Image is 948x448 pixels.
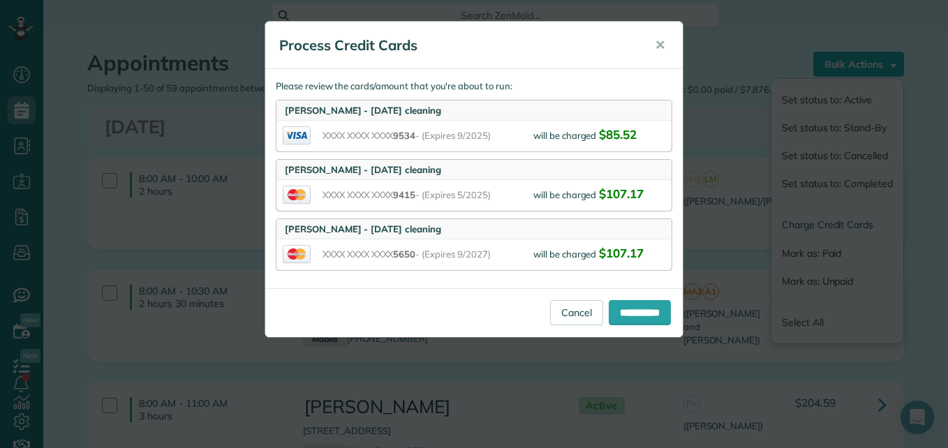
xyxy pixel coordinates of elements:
span: $85.52 [599,127,637,142]
div: [PERSON_NAME] - [DATE] cleaning [276,160,672,180]
span: 9534 [393,130,415,141]
div: will be charged [533,186,666,205]
span: XXXX XXXX XXXX - (Expires 9/2025) [323,129,533,142]
div: [PERSON_NAME] - [DATE] cleaning [276,100,672,121]
h5: Process Credit Cards [279,36,635,55]
span: $107.17 [599,186,644,201]
span: 9415 [393,189,415,200]
div: will be charged [533,126,666,146]
div: Please review the cards/amount that you're about to run: [265,69,683,288]
span: ✕ [655,37,665,53]
div: will be charged [533,245,666,264]
span: $107.17 [599,246,644,260]
a: Cancel [550,300,603,325]
span: 5650 [393,248,415,260]
span: XXXX XXXX XXXX - (Expires 9/2027) [323,248,533,261]
span: XXXX XXXX XXXX - (Expires 5/2025) [323,188,533,202]
div: [PERSON_NAME] - [DATE] cleaning [276,219,672,239]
